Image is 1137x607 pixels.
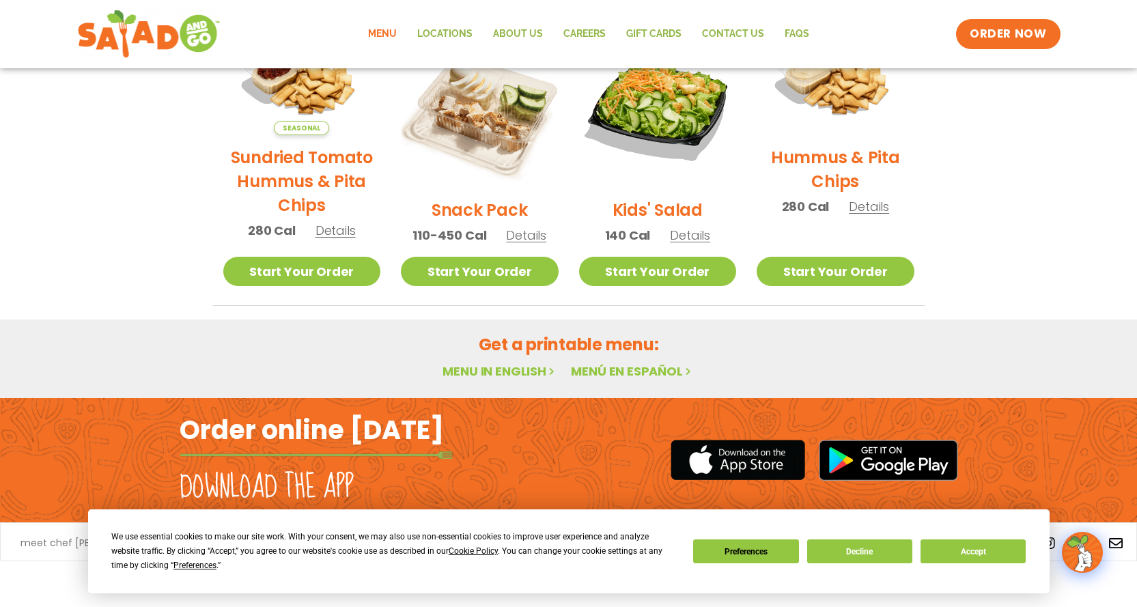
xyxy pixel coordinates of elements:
img: Product photo for Kids’ Salad [579,30,737,188]
span: Details [670,227,710,244]
span: 110-450 Cal [412,226,486,244]
a: Start Your Order [401,257,559,286]
h2: Get a printable menu: [213,333,925,356]
span: 280 Cal [248,221,296,240]
h2: Sundried Tomato Hummus & Pita Chips [223,145,381,217]
a: meet chef [PERSON_NAME] [20,538,150,548]
span: Details [849,198,889,215]
span: 140 Cal [605,226,651,244]
h2: Download the app [180,468,354,507]
img: fork [180,451,453,459]
img: appstore [671,438,805,482]
a: FAQs [774,18,819,50]
a: Menu in English [443,363,557,380]
h2: Snack Pack [432,198,528,222]
a: About Us [483,18,553,50]
a: Careers [553,18,616,50]
img: Product photo for Snack Pack [401,30,559,188]
span: Details [506,227,546,244]
span: ORDER NOW [970,26,1046,42]
h2: Kids' Salad [613,198,703,222]
div: Cookie Consent Prompt [88,509,1050,593]
img: Product photo for Hummus & Pita Chips [757,30,914,135]
a: Menu [358,18,407,50]
a: Contact Us [692,18,774,50]
span: Preferences [173,561,216,570]
span: Cookie Policy [449,546,498,556]
button: Preferences [693,539,798,563]
img: new-SAG-logo-768×292 [77,7,221,61]
span: 280 Cal [782,197,830,216]
nav: Menu [358,18,819,50]
span: Details [315,222,356,239]
span: Seasonal [274,121,329,135]
a: GIFT CARDS [616,18,692,50]
h2: Hummus & Pita Chips [757,145,914,193]
a: Menú en español [571,363,694,380]
div: We use essential cookies to make our site work. With your consent, we may also use non-essential ... [111,530,677,573]
button: Accept [921,539,1026,563]
a: Start Your Order [757,257,914,286]
img: google_play [819,440,958,481]
a: ORDER NOW [956,19,1060,49]
a: Start Your Order [579,257,737,286]
button: Decline [807,539,912,563]
img: Product photo for Sundried Tomato Hummus & Pita Chips [223,30,381,135]
a: Locations [407,18,483,50]
h2: Order online [DATE] [180,413,444,447]
a: Start Your Order [223,257,381,286]
img: wpChatIcon [1063,533,1101,571]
